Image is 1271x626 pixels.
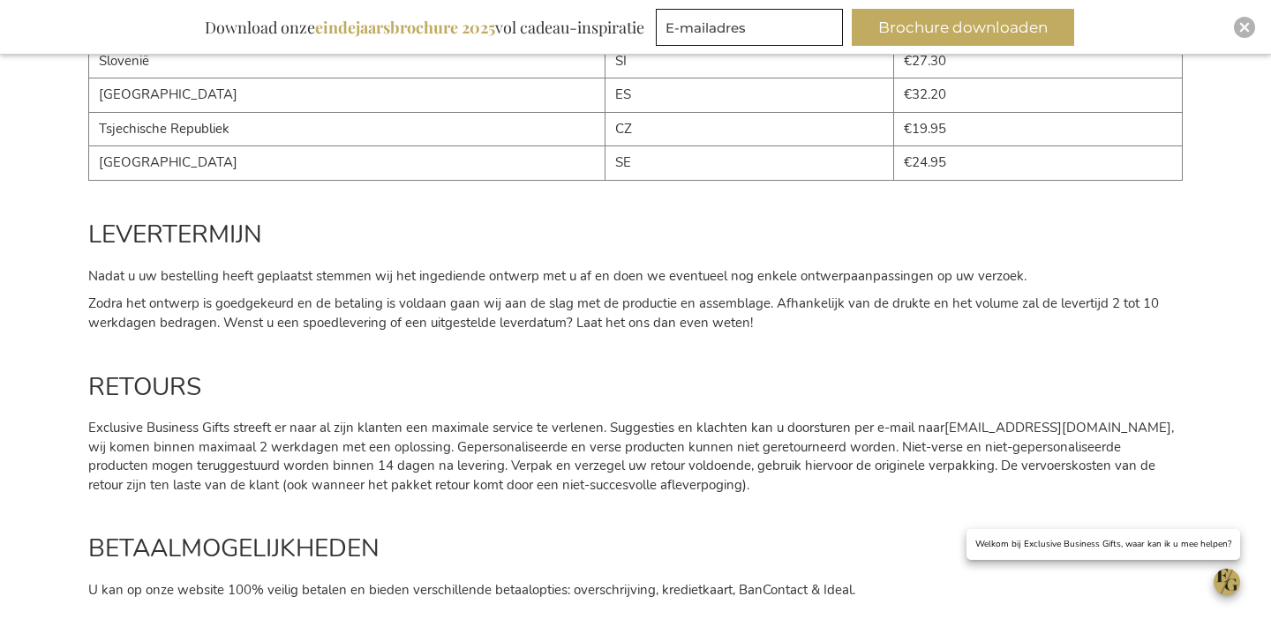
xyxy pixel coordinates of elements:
[315,17,495,38] b: eindejaarsbrochure 2025
[852,9,1074,46] button: Brochure downloaden
[894,146,1183,180] td: €24.95
[894,112,1183,145] td: €19.95
[89,44,605,78] td: Slovenië
[88,581,855,599] span: U kan op onze website 100% veilig betalen en bieden verschillende betaalopties: overschrijving, k...
[89,146,605,180] td: [GEOGRAPHIC_DATA]
[656,9,848,51] form: marketing offers and promotions
[1239,22,1250,33] img: Close
[88,535,1183,563] h2: BETAALMOGELIJKHEDEN
[89,78,605,112] td: [GEOGRAPHIC_DATA]
[605,78,894,112] td: ES
[89,112,605,145] td: Tsjechische Republiek
[1234,17,1255,38] div: Close
[88,221,1183,249] h2: LEVERTERMIJN
[88,419,1183,495] p: Exclusive Business Gifts streeft er naar al zijn klanten een maximale service te verlenen. Sugges...
[88,374,1183,401] h2: RETOURS
[605,44,894,78] td: SI
[605,146,894,180] td: SE
[197,9,652,46] div: Download onze vol cadeau-inspiratie
[88,294,1159,331] span: Zodra het ontwerp is goedgekeurd en de betaling is voldaan gaan wij aan de slag met de productie ...
[605,112,894,145] td: CZ
[894,44,1183,78] td: €27.30
[88,267,1027,285] span: Nadat u uw bestelling heeft geplaatst stemmen wij het ingediende ontwerp met u af en doen we even...
[656,9,843,46] input: E-mailadres
[894,78,1183,112] td: €32.20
